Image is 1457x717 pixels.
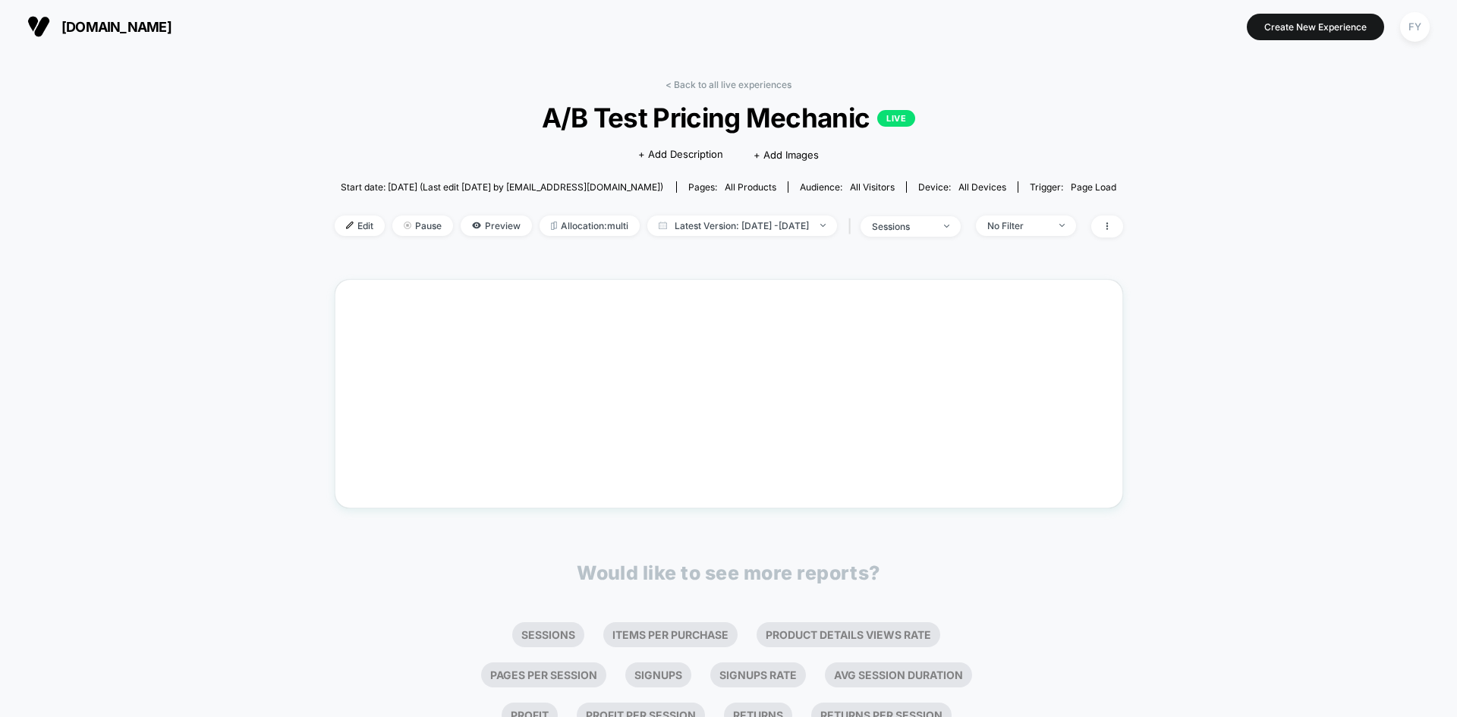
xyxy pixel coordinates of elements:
[577,561,880,584] p: Would like to see more reports?
[688,181,776,193] div: Pages:
[710,662,806,687] li: Signups Rate
[872,221,933,232] div: sessions
[512,622,584,647] li: Sessions
[725,181,776,193] span: all products
[659,222,667,229] img: calendar
[392,215,453,236] span: Pause
[540,215,640,236] span: Allocation: multi
[1247,14,1384,40] button: Create New Experience
[551,222,557,230] img: rebalance
[850,181,895,193] span: All Visitors
[825,662,972,687] li: Avg Session Duration
[754,149,819,161] span: + Add Images
[1400,12,1430,42] div: FY
[877,110,915,127] p: LIVE
[335,215,385,236] span: Edit
[820,224,826,227] img: end
[373,102,1083,134] span: A/B Test Pricing Mechanic
[603,622,738,647] li: Items Per Purchase
[757,622,940,647] li: Product Details Views Rate
[906,181,1018,193] span: Device:
[481,662,606,687] li: Pages Per Session
[404,222,411,229] img: end
[987,220,1048,231] div: No Filter
[1396,11,1434,42] button: FY
[666,79,791,90] a: < Back to all live experiences
[845,215,861,237] span: |
[638,147,723,162] span: + Add Description
[944,225,949,228] img: end
[1071,181,1116,193] span: Page Load
[346,222,354,229] img: edit
[647,215,837,236] span: Latest Version: [DATE] - [DATE]
[625,662,691,687] li: Signups
[958,181,1006,193] span: all devices
[23,14,176,39] button: [DOMAIN_NAME]
[1059,224,1065,227] img: end
[461,215,532,236] span: Preview
[800,181,895,193] div: Audience:
[27,15,50,38] img: Visually logo
[341,181,663,193] span: Start date: [DATE] (Last edit [DATE] by [EMAIL_ADDRESS][DOMAIN_NAME])
[61,19,172,35] span: [DOMAIN_NAME]
[1030,181,1116,193] div: Trigger:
